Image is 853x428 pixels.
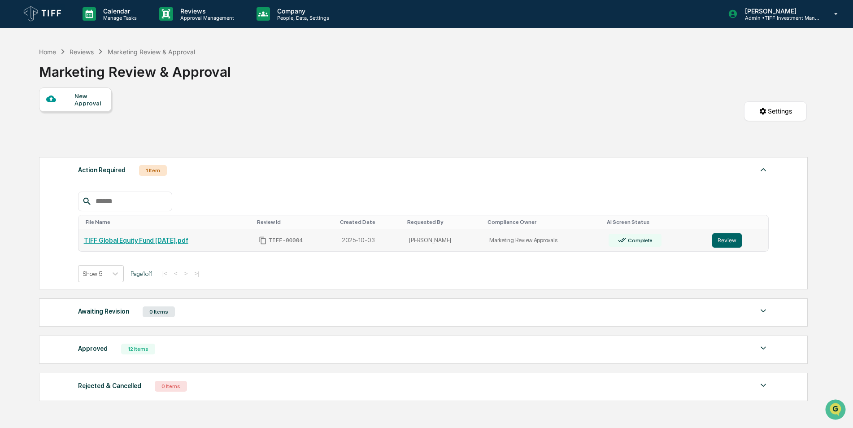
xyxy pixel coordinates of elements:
div: 1 Item [139,165,167,176]
button: Review [712,233,742,248]
div: 0 Items [143,306,175,317]
div: Awaiting Revision [78,306,129,317]
span: TIFF-00004 [269,237,303,244]
div: 🔎 [9,131,16,138]
a: 🖐️Preclearance [5,109,61,126]
img: caret [758,306,769,316]
span: Pylon [89,152,109,159]
div: Approved [78,343,108,354]
div: Toggle SortBy [86,219,250,225]
p: Admin • TIFF Investment Management [738,15,821,21]
td: [PERSON_NAME] [404,229,484,251]
p: Calendar [96,7,141,15]
div: 12 Items [121,344,155,354]
a: Review [712,233,763,248]
div: 0 Items [155,381,187,392]
p: Reviews [173,7,239,15]
button: < [171,270,180,277]
div: Toggle SortBy [340,219,400,225]
span: Copy Id [259,236,267,245]
div: We're available if you need us! [30,78,113,85]
span: Attestations [74,113,111,122]
a: TIFF Global Equity Fund [DATE].pdf [84,237,188,244]
div: Home [39,48,56,56]
div: Rejected & Cancelled [78,380,141,392]
p: [PERSON_NAME] [738,7,821,15]
iframe: Open customer support [824,398,849,423]
button: > [182,270,191,277]
div: Reviews [70,48,94,56]
span: Preclearance [18,113,58,122]
span: Page 1 of 1 [131,270,153,277]
div: Toggle SortBy [714,219,765,225]
p: How can we help? [9,19,163,33]
div: Toggle SortBy [607,219,703,225]
p: Company [270,7,334,15]
div: New Approval [74,92,104,107]
img: caret [758,343,769,354]
div: Complete [626,237,653,244]
p: People, Data, Settings [270,15,334,21]
a: 🔎Data Lookup [5,127,60,143]
div: Marketing Review & Approval [108,48,195,56]
div: 🗄️ [65,114,72,121]
img: caret [758,164,769,175]
img: logo [22,4,65,24]
div: Toggle SortBy [407,219,480,225]
td: 2025-10-03 [336,229,404,251]
div: Start new chat [30,69,147,78]
img: 1746055101610-c473b297-6a78-478c-a979-82029cc54cd1 [9,69,25,85]
div: Marketing Review & Approval [39,57,231,80]
a: 🗄️Attestations [61,109,115,126]
p: Approval Management [173,15,239,21]
div: 🖐️ [9,114,16,121]
button: |< [160,270,170,277]
button: Settings [744,101,807,121]
a: Powered byPylon [63,152,109,159]
button: >| [191,270,202,277]
td: Marketing Review Approvals [484,229,603,251]
div: Action Required [78,164,126,176]
p: Manage Tasks [96,15,141,21]
span: Data Lookup [18,130,57,139]
img: caret [758,380,769,391]
div: Toggle SortBy [257,219,333,225]
div: Toggle SortBy [487,219,600,225]
button: Start new chat [152,71,163,82]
